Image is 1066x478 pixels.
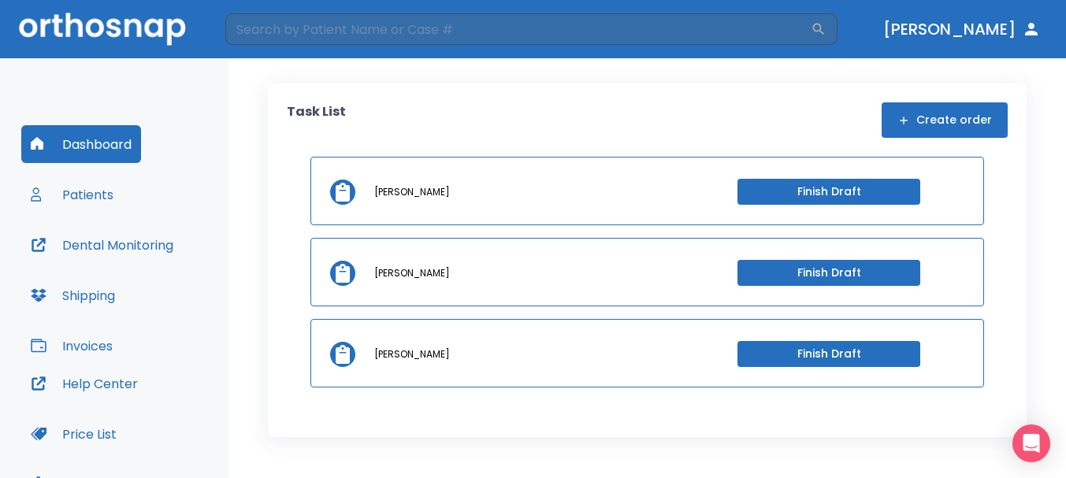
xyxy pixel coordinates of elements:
[21,276,124,314] button: Shipping
[737,341,920,367] button: Finish Draft
[287,102,346,138] p: Task List
[21,415,126,453] button: Price List
[225,13,811,45] input: Search by Patient Name or Case #
[21,226,183,264] button: Dental Monitoring
[374,185,450,199] p: [PERSON_NAME]
[19,13,186,45] img: Orthosnap
[374,266,450,280] p: [PERSON_NAME]
[737,260,920,286] button: Finish Draft
[374,347,450,361] p: [PERSON_NAME]
[21,125,141,163] button: Dashboard
[882,102,1008,138] button: Create order
[21,365,147,402] button: Help Center
[1012,424,1050,462] div: Open Intercom Messenger
[21,327,122,365] button: Invoices
[877,15,1047,43] button: [PERSON_NAME]
[737,179,920,205] button: Finish Draft
[21,176,123,213] button: Patients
